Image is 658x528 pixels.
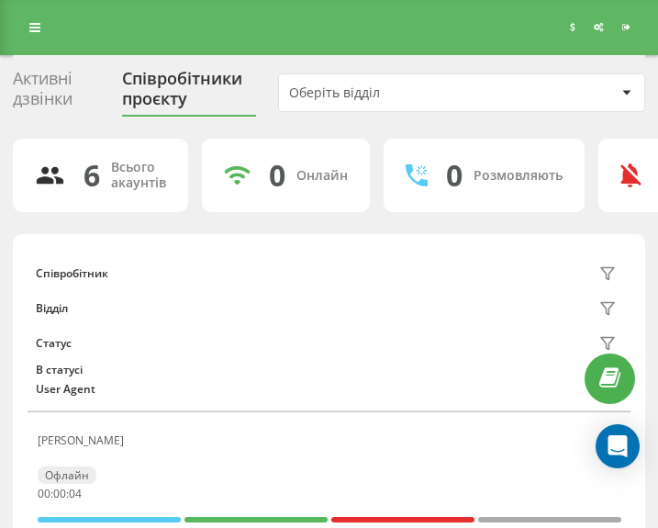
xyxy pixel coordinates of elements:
[84,158,100,193] div: 6
[446,158,463,193] div: 0
[38,466,96,484] div: Офлайн
[38,488,82,500] div: : :
[296,168,348,184] div: Онлайн
[53,486,66,501] span: 00
[122,69,256,117] div: Співробітники проєкту
[36,337,72,350] div: Статус
[474,168,563,184] div: Розмовляють
[111,160,166,191] div: Всього акаунтів
[36,364,622,376] div: В статусі
[36,302,68,315] div: Відділ
[13,69,100,117] div: Активні дзвінки
[38,486,50,501] span: 00
[38,434,128,447] div: [PERSON_NAME]
[269,158,285,193] div: 0
[36,267,108,280] div: Співробітник
[36,383,622,396] div: User Agent
[69,486,82,501] span: 04
[289,85,508,101] div: Оберіть відділ
[596,424,640,468] div: Open Intercom Messenger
